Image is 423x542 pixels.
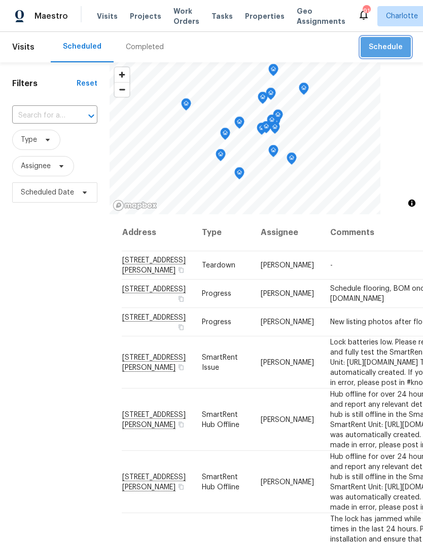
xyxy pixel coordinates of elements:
[261,290,314,297] span: [PERSON_NAME]
[21,161,51,171] span: Assignee
[211,13,233,20] span: Tasks
[386,11,418,21] span: Charlotte
[21,187,74,198] span: Scheduled Date
[84,109,98,123] button: Open
[409,198,415,209] span: Toggle attribution
[261,262,314,269] span: [PERSON_NAME]
[261,359,314,366] span: [PERSON_NAME]
[267,114,277,130] div: Map marker
[299,83,309,98] div: Map marker
[363,6,370,16] div: 91
[177,323,186,332] button: Copy Address
[220,128,230,143] div: Map marker
[194,214,253,251] th: Type
[12,79,77,89] h1: Filters
[406,197,418,209] button: Toggle attribution
[97,11,118,21] span: Visits
[177,482,186,491] button: Copy Address
[63,42,101,52] div: Scheduled
[173,6,199,26] span: Work Orders
[234,167,244,183] div: Map marker
[202,262,235,269] span: Teardown
[330,262,333,269] span: -
[202,411,239,428] span: SmartRent Hub Offline
[261,416,314,423] span: [PERSON_NAME]
[268,145,278,161] div: Map marker
[361,37,411,58] button: Schedule
[21,135,37,145] span: Type
[287,152,297,168] div: Map marker
[253,214,322,251] th: Assignee
[202,290,231,297] span: Progress
[34,11,68,21] span: Maestro
[266,88,276,103] div: Map marker
[115,67,129,82] button: Zoom in
[115,83,129,97] span: Zoom out
[268,64,278,80] div: Map marker
[257,123,267,138] div: Map marker
[261,319,314,326] span: [PERSON_NAME]
[297,6,345,26] span: Geo Assignments
[177,265,186,275] button: Copy Address
[12,108,69,124] input: Search for an address...
[216,149,226,165] div: Map marker
[245,11,285,21] span: Properties
[122,214,194,251] th: Address
[177,419,186,429] button: Copy Address
[12,36,34,58] span: Visits
[202,319,231,326] span: Progress
[113,200,157,211] a: Mapbox homepage
[261,121,271,137] div: Map marker
[181,98,191,114] div: Map marker
[130,11,161,21] span: Projects
[77,79,97,89] div: Reset
[110,62,380,214] canvas: Map
[177,362,186,371] button: Copy Address
[126,42,164,52] div: Completed
[261,478,314,485] span: [PERSON_NAME]
[202,354,238,371] span: SmartRent Issue
[369,41,403,54] span: Schedule
[202,473,239,490] span: SmartRent Hub Offline
[258,92,268,107] div: Map marker
[115,82,129,97] button: Zoom out
[273,109,283,125] div: Map marker
[234,117,244,132] div: Map marker
[177,294,186,303] button: Copy Address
